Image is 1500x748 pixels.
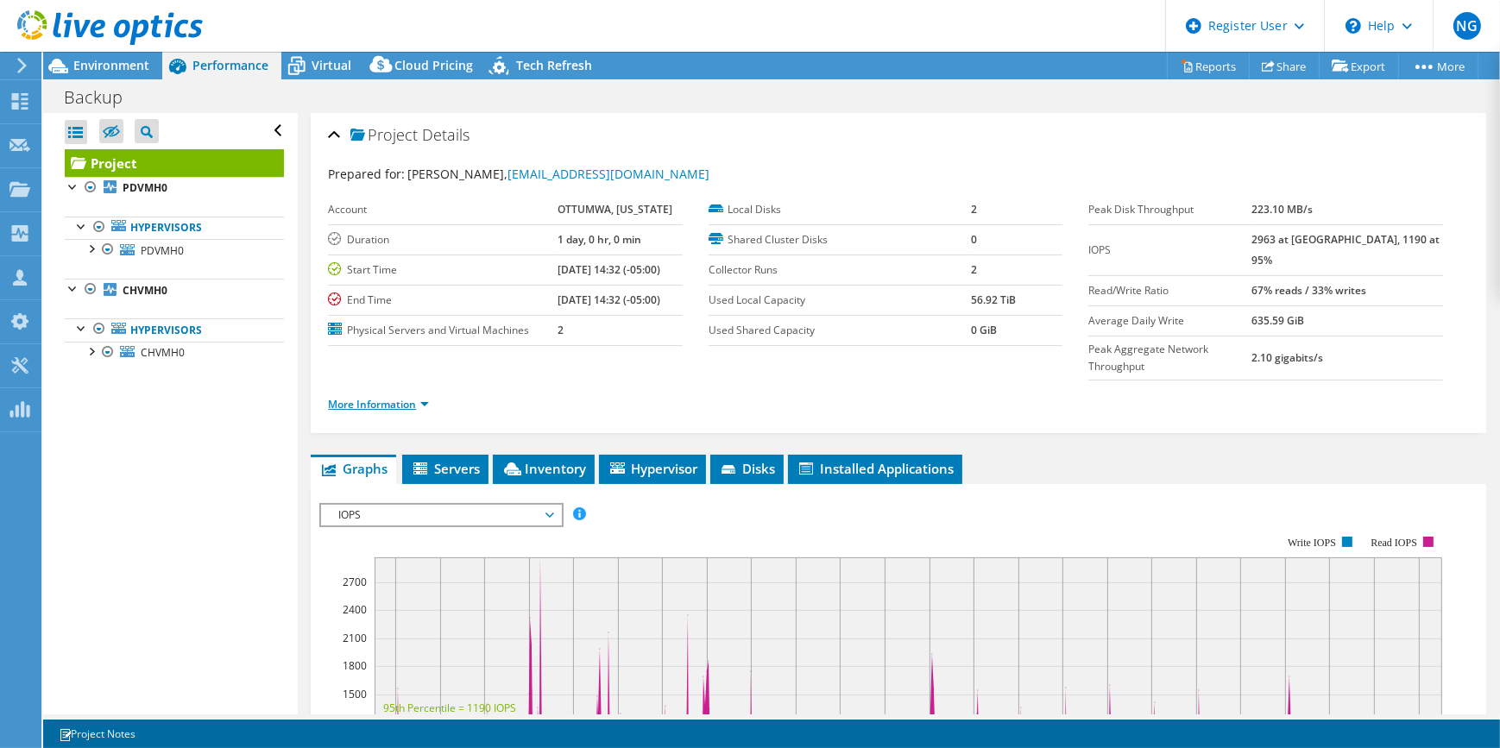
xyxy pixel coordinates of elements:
[709,292,971,309] label: Used Local Capacity
[73,57,149,73] span: Environment
[407,166,709,182] span: [PERSON_NAME],
[608,460,697,477] span: Hypervisor
[411,460,480,477] span: Servers
[65,177,284,199] a: PDVMH0
[1371,537,1418,549] text: Read IOPS
[1251,232,1440,267] b: 2963 at [GEOGRAPHIC_DATA], 1190 at 95%
[65,217,284,239] a: Hypervisors
[558,262,660,277] b: [DATE] 14:32 (-05:00)
[709,261,971,279] label: Collector Runs
[328,201,557,218] label: Account
[394,57,473,73] span: Cloud Pricing
[65,239,284,261] a: PDVMH0
[507,166,709,182] a: [EMAIL_ADDRESS][DOMAIN_NAME]
[516,57,592,73] span: Tech Refresh
[971,202,977,217] b: 2
[350,127,418,144] span: Project
[65,149,284,177] a: Project
[328,292,557,309] label: End Time
[971,262,977,277] b: 2
[709,201,971,218] label: Local Disks
[709,231,971,248] label: Shared Cluster Disks
[1088,282,1251,299] label: Read/Write Ratio
[65,279,284,301] a: CHVMH0
[1249,53,1320,79] a: Share
[1088,201,1251,218] label: Peak Disk Throughput
[1319,53,1399,79] a: Export
[141,345,185,360] span: CHVMH0
[343,575,367,589] text: 2700
[719,460,775,477] span: Disks
[328,322,557,339] label: Physical Servers and Virtual Machines
[141,243,184,258] span: PDVMH0
[971,232,977,247] b: 0
[971,323,997,337] b: 0 GiB
[56,88,149,107] h1: Backup
[343,687,367,701] text: 1500
[558,323,564,337] b: 2
[1346,18,1361,34] svg: \n
[1088,242,1251,259] label: IOPS
[328,231,557,248] label: Duration
[65,318,284,341] a: Hypervisors
[709,322,971,339] label: Used Shared Capacity
[422,124,470,145] span: Details
[383,701,516,715] text: 95th Percentile = 1190 IOPS
[1398,53,1478,79] a: More
[1251,313,1304,328] b: 635.59 GiB
[343,658,367,673] text: 1800
[558,202,672,217] b: OTTUMWA, [US_STATE]
[558,232,641,247] b: 1 day, 0 hr, 0 min
[501,460,586,477] span: Inventory
[328,397,429,412] a: More Information
[192,57,268,73] span: Performance
[1453,12,1481,40] span: NG
[328,166,405,182] label: Prepared for:
[319,460,388,477] span: Graphs
[330,505,551,525] span: IOPS
[797,460,954,477] span: Installed Applications
[1251,350,1323,365] b: 2.10 gigabits/s
[1167,53,1250,79] a: Reports
[328,261,557,279] label: Start Time
[1088,341,1251,375] label: Peak Aggregate Network Throughput
[558,292,660,307] b: [DATE] 14:32 (-05:00)
[123,180,167,195] b: PDVMH0
[1251,202,1313,217] b: 223.10 MB/s
[1289,537,1337,549] text: Write IOPS
[343,602,367,617] text: 2400
[123,283,167,298] b: CHVMH0
[47,723,148,745] a: Project Notes
[1251,283,1366,298] b: 67% reads / 33% writes
[65,342,284,364] a: CHVMH0
[312,57,351,73] span: Virtual
[1088,312,1251,330] label: Average Daily Write
[971,292,1016,307] b: 56.92 TiB
[343,631,367,645] text: 2100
